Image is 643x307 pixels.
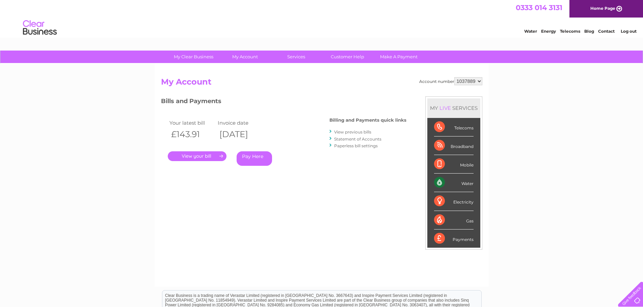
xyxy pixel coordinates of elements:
[438,105,452,111] div: LIVE
[427,98,480,118] div: MY SERVICES
[524,29,537,34] a: Water
[434,174,474,192] div: Water
[217,51,273,63] a: My Account
[166,51,221,63] a: My Clear Business
[161,96,406,108] h3: Bills and Payments
[237,151,272,166] a: Pay Here
[334,143,378,148] a: Paperless bill settings
[516,3,562,12] a: 0333 014 3131
[419,77,482,85] div: Account number
[23,18,57,38] img: logo.png
[168,151,226,161] a: .
[621,29,637,34] a: Log out
[162,4,481,33] div: Clear Business is a trading name of Verastar Limited (registered in [GEOGRAPHIC_DATA] No. 3667643...
[168,127,216,141] th: £143.91
[584,29,594,34] a: Blog
[434,192,474,211] div: Electricity
[598,29,615,34] a: Contact
[161,77,482,90] h2: My Account
[434,118,474,136] div: Telecoms
[434,136,474,155] div: Broadband
[541,29,556,34] a: Energy
[560,29,580,34] a: Telecoms
[334,136,381,142] a: Statement of Accounts
[320,51,375,63] a: Customer Help
[216,118,265,127] td: Invoice date
[168,118,216,127] td: Your latest bill
[434,155,474,174] div: Mobile
[371,51,427,63] a: Make A Payment
[434,211,474,229] div: Gas
[216,127,265,141] th: [DATE]
[329,118,406,123] h4: Billing and Payments quick links
[268,51,324,63] a: Services
[434,229,474,248] div: Payments
[334,129,371,134] a: View previous bills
